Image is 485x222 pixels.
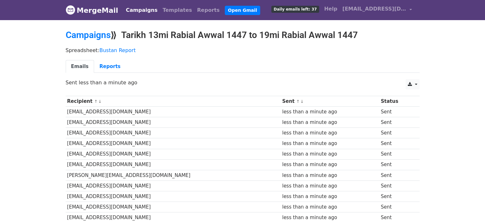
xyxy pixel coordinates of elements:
div: less than a minute ago [282,129,378,137]
td: Sent [379,202,414,212]
td: Sent [379,117,414,128]
td: Sent [379,191,414,202]
div: less than a minute ago [282,182,378,190]
a: Campaigns [123,4,160,17]
td: [PERSON_NAME][EMAIL_ADDRESS][DOMAIN_NAME] [66,170,281,180]
img: MergeMail logo [66,5,75,15]
td: Sent [379,170,414,180]
div: less than a minute ago [282,140,378,147]
a: ↓ [98,99,102,104]
div: less than a minute ago [282,193,378,200]
td: [EMAIL_ADDRESS][DOMAIN_NAME] [66,191,281,202]
a: Daily emails left: 37 [269,3,321,15]
div: less than a minute ago [282,172,378,179]
td: [EMAIL_ADDRESS][DOMAIN_NAME] [66,138,281,149]
div: less than a minute ago [282,203,378,211]
span: Daily emails left: 37 [271,6,319,13]
p: Sent less than a minute ago [66,79,420,86]
td: [EMAIL_ADDRESS][DOMAIN_NAME] [66,159,281,170]
a: [EMAIL_ADDRESS][DOMAIN_NAME] [340,3,415,18]
td: Sent [379,149,414,159]
td: [EMAIL_ADDRESS][DOMAIN_NAME] [66,128,281,138]
th: Status [379,96,414,107]
a: ↑ [94,99,98,104]
td: Sent [379,107,414,117]
div: less than a minute ago [282,214,378,221]
span: [EMAIL_ADDRESS][DOMAIN_NAME] [342,5,406,13]
th: Recipient [66,96,281,107]
a: Open Gmail [225,6,260,15]
td: Sent [379,180,414,191]
p: Spreadsheet: [66,47,420,54]
a: Help [322,3,340,15]
td: [EMAIL_ADDRESS][DOMAIN_NAME] [66,107,281,117]
td: [EMAIL_ADDRESS][DOMAIN_NAME] [66,180,281,191]
td: Sent [379,138,414,149]
td: [EMAIL_ADDRESS][DOMAIN_NAME] [66,149,281,159]
td: Sent [379,159,414,170]
a: Templates [160,4,195,17]
td: Sent [379,128,414,138]
a: Reports [94,60,126,73]
div: less than a minute ago [282,108,378,116]
iframe: Chat Widget [453,191,485,222]
a: Reports [195,4,222,17]
a: ↓ [300,99,304,104]
a: MergeMail [66,4,118,17]
a: Campaigns [66,30,111,40]
div: less than a minute ago [282,161,378,168]
th: Sent [281,96,379,107]
div: less than a minute ago [282,119,378,126]
a: Emails [66,60,94,73]
td: [EMAIL_ADDRESS][DOMAIN_NAME] [66,117,281,128]
h2: ⟫ Tarikh 13mi Rabial Awwal 1447 to 19mi Rabial Awwal 1447 [66,30,420,41]
a: Bustan Report [99,47,136,53]
td: [EMAIL_ADDRESS][DOMAIN_NAME] [66,202,281,212]
a: ↑ [296,99,300,104]
div: less than a minute ago [282,150,378,158]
